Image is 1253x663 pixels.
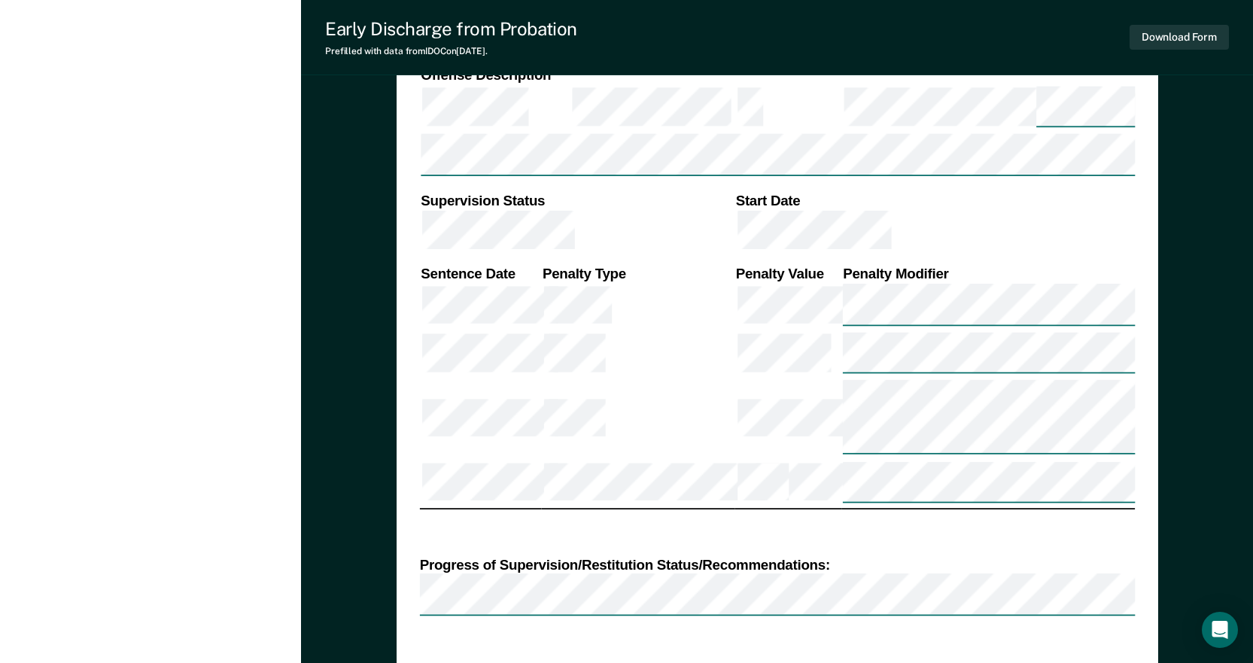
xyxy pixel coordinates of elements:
th: Start Date [734,191,1134,209]
div: Prefilled with data from IDOC on [DATE] . [325,46,577,56]
th: Supervision Status [419,191,734,209]
div: Open Intercom Messenger [1202,612,1238,648]
div: Early Discharge from Probation [325,18,577,40]
th: Penalty Type [541,265,734,283]
th: Penalty Modifier [841,265,1135,283]
th: Penalty Value [734,265,841,283]
th: Sentence Date [419,265,541,283]
th: Offense Description [419,66,570,84]
div: Progress of Supervision/Restitution Status/Recommendations: [419,556,1135,574]
button: Download Form [1130,25,1229,50]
